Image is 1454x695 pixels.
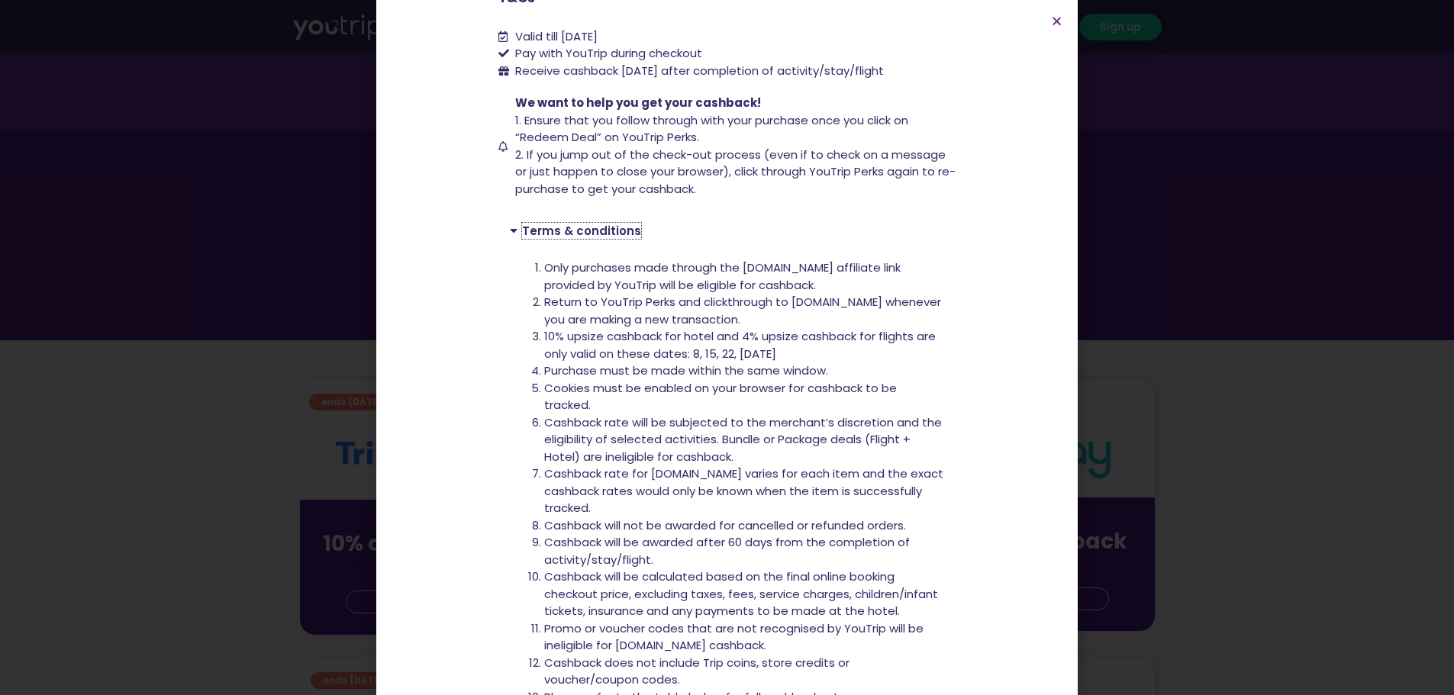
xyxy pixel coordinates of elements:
li: Cashback will not be awarded for cancelled or refunded orders. [544,517,945,535]
li: Cashback rate will be subjected to the merchant’s discretion and the eligibility of selected acti... [544,414,945,466]
li: Return to YouTrip Perks and clickthrough to [DOMAIN_NAME] whenever you are making a new transaction. [544,294,945,328]
span: 10% upsize cashback for hotel and 4% upsize cashback for flights are only valid on these dates: 8... [544,328,936,362]
span: Pay with YouTrip during checkout [511,45,702,63]
a: Terms & conditions [522,223,641,239]
a: Close [1051,15,1062,27]
li: Promo or voucher codes that are not recognised by YouTrip will be ineligible for [DOMAIN_NAME] ca... [544,620,945,655]
span: We want to help you get your cashback! [515,95,761,111]
li: Cashback does not include Trip coins, store credits or voucher/coupon codes. [544,655,945,689]
li: Only purchases made through the [DOMAIN_NAME] affiliate link provided by YouTrip will be eligible... [544,259,945,294]
span: Valid till [DATE] [515,28,598,44]
li: Cashback will be awarded after 60 days from the completion of activity/stay/flight. [544,534,945,568]
li: Cashback rate for [DOMAIN_NAME] varies for each item and the exact cashback rates would only be k... [544,465,945,517]
li: Purchase must be made within the same window. [544,362,945,380]
span: 1. Ensure that you follow through with your purchase once you click on “Redeem Deal” on YouTrip P... [515,112,908,146]
li: Cashback will be calculated based on the final online booking checkout price, excluding taxes, fe... [544,568,945,620]
span: 2. If you jump out of the check-out process (even if to check on a message or just happen to clos... [515,146,956,197]
div: Terms & conditions [498,213,956,248]
span: Receive cashback [DATE] after completion of activity/stay/flight [515,63,884,79]
li: Cookies must be enabled on your browser for cashback to be tracked. [544,380,945,414]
